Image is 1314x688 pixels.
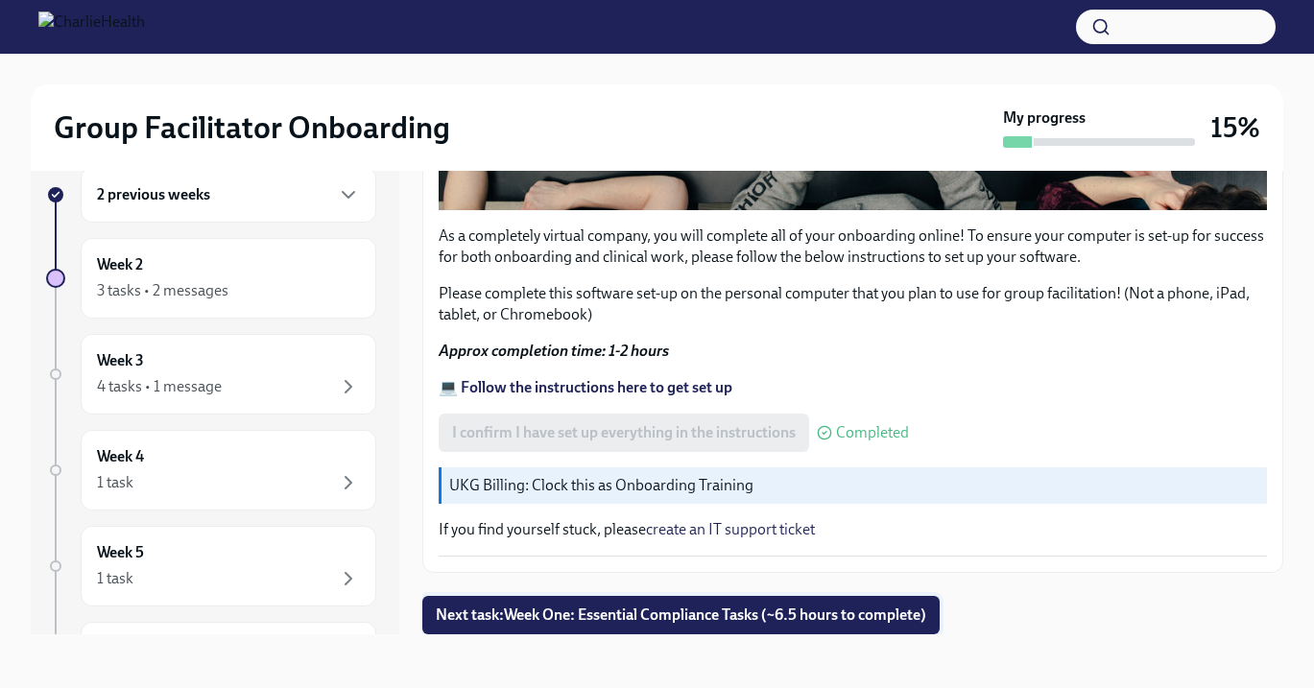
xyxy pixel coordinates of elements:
[422,596,940,634] button: Next task:Week One: Essential Compliance Tasks (~6.5 hours to complete)
[439,225,1267,268] p: As a completely virtual company, you will complete all of your onboarding online! To ensure your ...
[97,280,228,301] div: 3 tasks • 2 messages
[97,350,144,371] h6: Week 3
[54,108,450,147] h2: Group Facilitator Onboarding
[1003,107,1086,129] strong: My progress
[46,334,376,415] a: Week 34 tasks • 1 message
[646,520,815,538] a: create an IT support ticket
[97,184,210,205] h6: 2 previous weeks
[449,475,1259,496] p: UKG Billing: Clock this as Onboarding Training
[46,430,376,510] a: Week 41 task
[439,519,1267,540] p: If you find yourself stuck, please
[439,378,732,396] a: 💻 Follow the instructions here to get set up
[97,376,222,397] div: 4 tasks • 1 message
[38,12,145,42] img: CharlieHealth
[439,342,669,360] strong: Approx completion time: 1-2 hours
[97,568,133,589] div: 1 task
[46,238,376,319] a: Week 23 tasks • 2 messages
[439,283,1267,325] p: Please complete this software set-up on the personal computer that you plan to use for group faci...
[1210,110,1260,145] h3: 15%
[97,542,144,563] h6: Week 5
[97,254,143,275] h6: Week 2
[836,425,909,440] span: Completed
[97,472,133,493] div: 1 task
[81,167,376,223] div: 2 previous weeks
[97,446,144,467] h6: Week 4
[46,526,376,606] a: Week 51 task
[436,605,926,625] span: Next task : Week One: Essential Compliance Tasks (~6.5 hours to complete)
